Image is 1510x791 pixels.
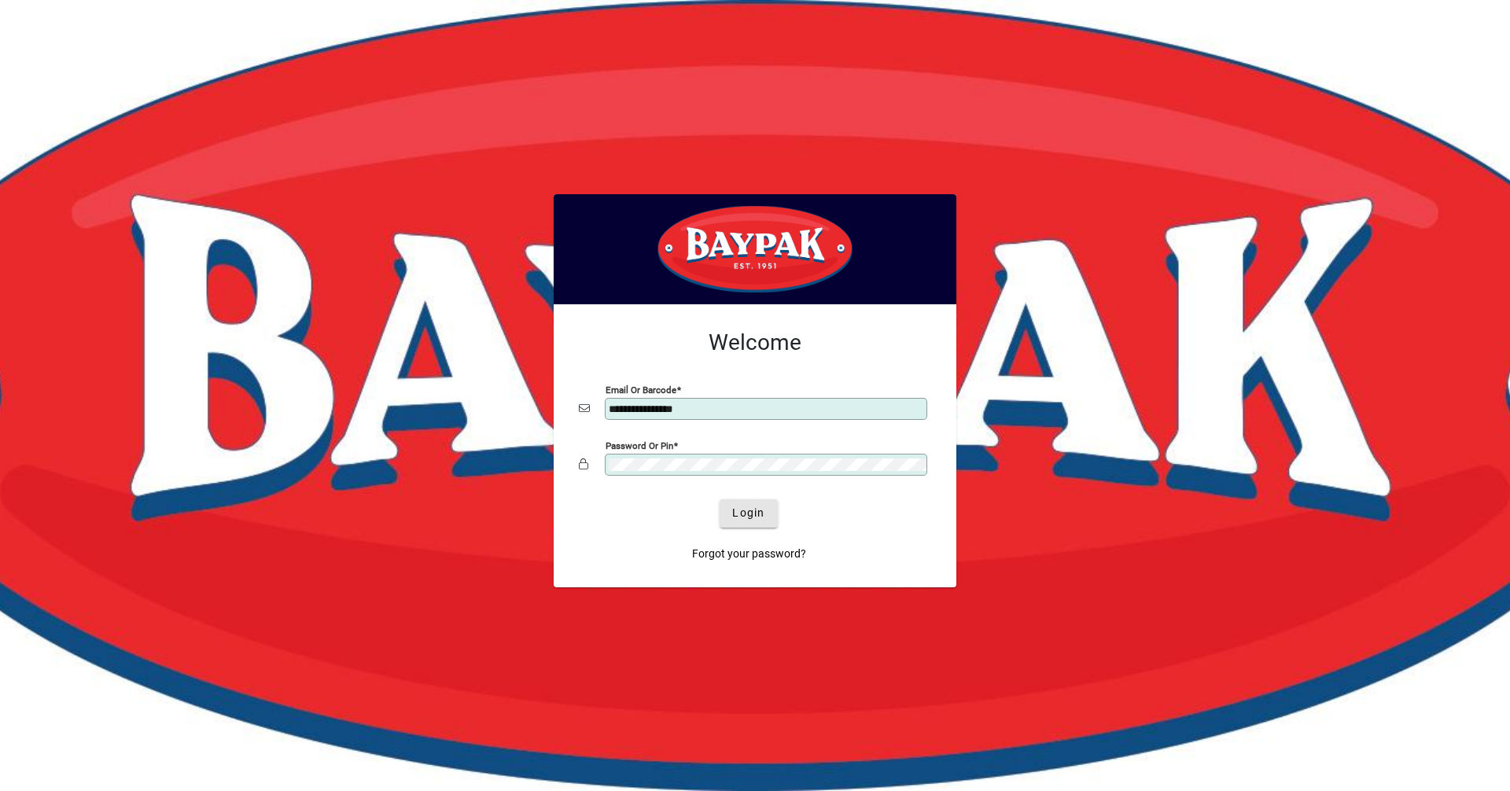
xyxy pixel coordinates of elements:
[720,499,777,528] button: Login
[606,440,673,451] mat-label: Password or Pin
[732,505,764,521] span: Login
[606,384,676,395] mat-label: Email or Barcode
[692,546,806,562] span: Forgot your password?
[686,540,812,568] a: Forgot your password?
[579,329,931,356] h2: Welcome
